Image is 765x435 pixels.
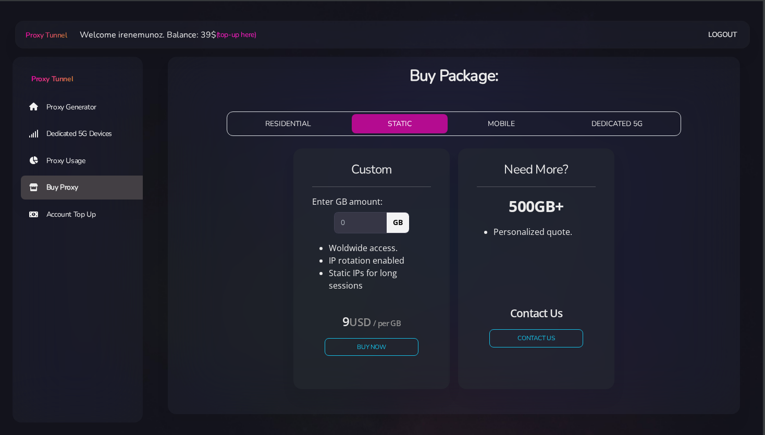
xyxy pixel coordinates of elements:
[708,25,737,44] a: Logout
[21,95,151,119] a: Proxy Generator
[452,114,551,133] button: MOBILE
[611,265,752,422] iframe: Webchat Widget
[329,267,431,292] li: Static IPs for long sessions
[477,195,596,217] h3: 500GB+
[23,27,67,43] a: Proxy Tunnel
[67,29,256,41] li: Welcome irenemunoz. Balance: 39$
[510,306,562,320] small: Contact Us
[329,242,431,254] li: Woldwide access.
[386,212,409,233] span: GB
[325,338,418,356] button: Buy Now
[21,203,151,227] a: Account Top Up
[26,30,67,40] span: Proxy Tunnel
[329,254,431,267] li: IP rotation enabled
[556,114,679,133] button: DEDICATED 5G
[349,315,371,329] small: USD
[216,29,256,40] a: (top-up here)
[21,122,151,146] a: Dedicated 5G Devices
[176,65,732,86] h3: Buy Package:
[31,74,73,84] span: Proxy Tunnel
[312,161,431,178] h4: Custom
[373,318,401,328] small: / per GB
[13,57,143,84] a: Proxy Tunnel
[352,114,448,133] button: STATIC
[21,176,151,200] a: Buy Proxy
[477,161,596,178] h4: Need More?
[325,313,418,330] h4: 9
[334,212,387,233] input: 0
[229,114,348,133] button: RESIDENTIAL
[21,149,151,173] a: Proxy Usage
[306,195,437,208] div: Enter GB amount:
[489,329,583,347] a: CONTACT US
[493,226,596,238] li: Personalized quote.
